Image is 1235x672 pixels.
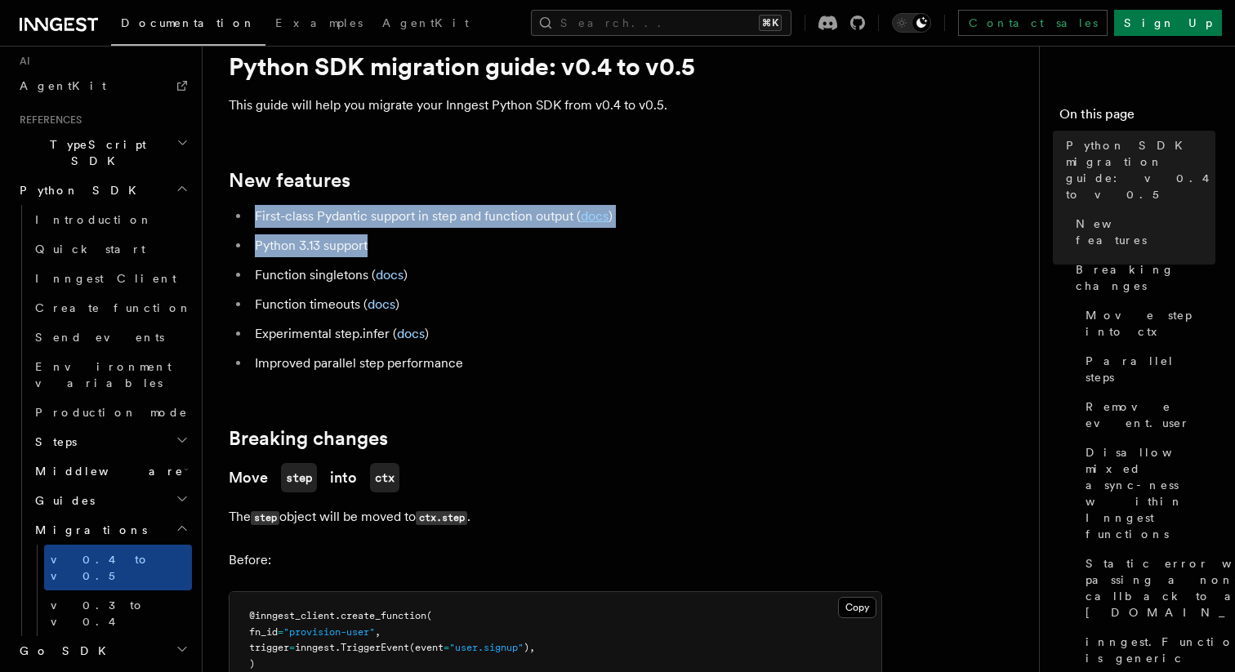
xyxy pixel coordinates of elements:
button: Go SDK [13,636,192,665]
button: Copy [838,597,876,618]
h1: Python SDK migration guide: v0.4 to v0.5 [229,51,882,81]
p: The object will be moved to . [229,505,882,529]
code: step [251,511,279,525]
span: AI [13,55,30,68]
span: "user.signup" [449,642,524,653]
span: New features [1076,216,1215,248]
li: Improved parallel step performance [250,352,882,375]
span: Migrations [29,522,147,538]
a: Sign Up [1114,10,1222,36]
span: @inngest_client [249,610,335,621]
span: ), [524,642,535,653]
button: Search...⌘K [531,10,791,36]
button: Steps [29,427,192,456]
span: Inngest Client [35,272,176,285]
span: v0.3 to v0.4 [51,599,145,628]
span: AgentKit [382,16,469,29]
button: Python SDK [13,176,192,205]
button: Middleware [29,456,192,486]
a: Documentation [111,5,265,46]
span: Parallel steps [1086,353,1215,385]
span: , [375,626,381,638]
span: create_function [341,610,426,621]
kbd: ⌘K [759,15,782,31]
a: New features [1069,209,1215,255]
span: Introduction [35,213,153,226]
a: Quick start [29,234,192,264]
a: Movestepintoctx [229,463,399,492]
button: Toggle dark mode [892,13,931,33]
a: docs [368,296,395,312]
div: Python SDK [13,205,192,636]
span: Examples [275,16,363,29]
code: step [281,463,317,492]
button: Migrations [29,515,192,545]
a: Disallow mixed async-ness within Inngest functions [1079,438,1215,549]
a: docs [376,267,403,283]
span: Python SDK migration guide: v0.4 to v0.5 [1066,137,1215,202]
a: Send events [29,323,192,352]
span: Send events [35,331,164,344]
a: Environment variables [29,352,192,398]
span: Quick start [35,243,145,256]
a: Create function [29,293,192,323]
li: Function timeouts ( ) [250,293,882,316]
span: . [335,610,341,621]
a: Introduction [29,205,192,234]
a: docs [397,326,425,341]
span: Environment variables [35,360,172,389]
p: This guide will help you migrate your Inngest Python SDK from v0.4 to v0.5. [229,94,882,117]
a: New features [229,169,350,192]
a: Examples [265,5,372,44]
span: Middleware [29,463,184,479]
a: Move step into ctx [1079,300,1215,346]
a: Static error when passing a non-async callback to an async [DOMAIN_NAME] [1079,549,1215,627]
span: Documentation [121,16,256,29]
span: Guides [29,492,95,509]
p: Before: [229,549,882,572]
span: Steps [29,434,77,450]
span: TypeScript SDK [13,136,176,169]
a: Production mode [29,398,192,427]
span: Breaking changes [1076,261,1215,294]
span: "provision-user" [283,626,375,638]
span: trigger [249,642,289,653]
span: ) [249,658,255,670]
a: docs [581,208,609,224]
span: fn_id [249,626,278,638]
span: inngest. [295,642,341,653]
span: (event [409,642,444,653]
span: TriggerEvent [341,642,409,653]
h4: On this page [1059,105,1215,131]
span: ( [426,610,432,621]
span: = [289,642,295,653]
a: AgentKit [13,71,192,100]
span: Remove event.user [1086,398,1215,431]
button: Guides [29,486,192,515]
a: Parallel steps [1079,346,1215,392]
a: v0.3 to v0.4 [44,590,192,636]
span: Production mode [35,406,188,419]
li: Experimental step.infer ( ) [250,323,882,345]
a: Contact sales [958,10,1108,36]
span: References [13,113,82,127]
span: = [278,626,283,638]
code: ctx.step [416,511,467,525]
a: Inngest Client [29,264,192,293]
li: First-class Pydantic support in step and function output ( ) [250,205,882,228]
div: Migrations [29,545,192,636]
span: v0.4 to v0.5 [51,553,150,582]
a: Breaking changes [1069,255,1215,300]
span: Python SDK [13,182,146,198]
button: TypeScript SDK [13,130,192,176]
span: Create function [35,301,192,314]
span: = [444,642,449,653]
span: Disallow mixed async-ness within Inngest functions [1086,444,1215,542]
a: Remove event.user [1079,392,1215,438]
li: Function singletons ( ) [250,264,882,287]
code: ctx [370,463,399,492]
li: Python 3.13 support [250,234,882,257]
span: Go SDK [13,643,116,659]
span: Move step into ctx [1086,307,1215,340]
a: AgentKit [372,5,479,44]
